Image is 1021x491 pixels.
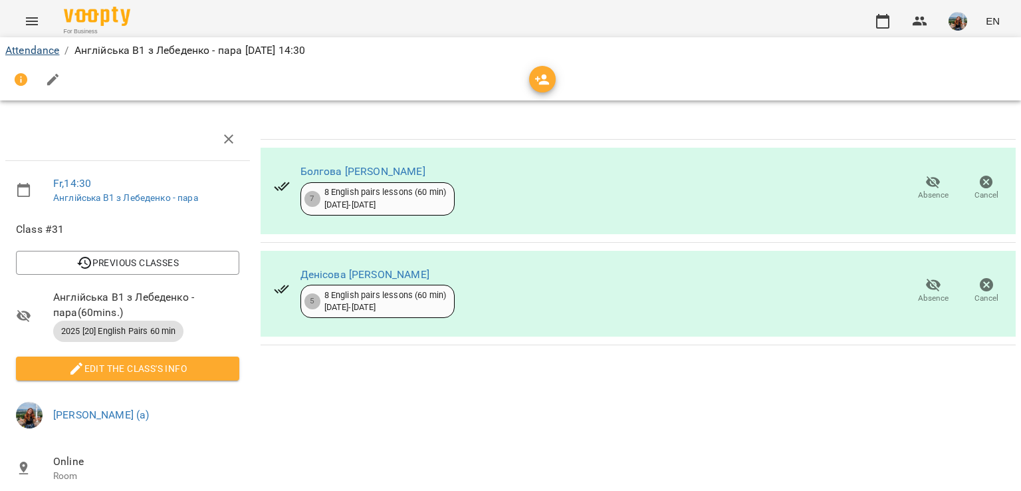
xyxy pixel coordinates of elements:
[53,409,150,421] a: [PERSON_NAME] (а)
[5,43,1016,59] nav: breadcrumb
[974,293,998,304] span: Cancel
[960,272,1013,309] button: Cancel
[918,293,949,304] span: Absence
[53,454,239,470] span: Online
[304,191,320,207] div: 7
[324,289,447,314] div: 8 English pairs lessons (60 min) [DATE] - [DATE]
[16,402,43,428] img: fade860515acdeec7c3b3e8f399b7c1b.jpg
[16,251,239,275] button: Previous Classes
[304,293,320,309] div: 5
[53,470,239,483] p: Room
[27,255,229,271] span: Previous Classes
[16,357,239,381] button: Edit the class's Info
[918,190,949,201] span: Absence
[27,361,229,377] span: Edit the class's Info
[16,5,48,37] button: Menu
[53,289,239,321] span: Англійська В1 з Лебеденко - пара ( 60 mins. )
[907,272,960,309] button: Absence
[53,192,198,203] a: Англійська В1 з Лебеденко - пара
[64,43,68,59] li: /
[324,186,447,211] div: 8 English pairs lessons (60 min) [DATE] - [DATE]
[16,222,239,238] span: Class #31
[5,44,59,57] a: Attendance
[974,190,998,201] span: Cancel
[949,12,967,31] img: fade860515acdeec7c3b3e8f399b7c1b.jpg
[300,268,429,281] a: Денісова [PERSON_NAME]
[53,177,91,190] a: Fr , 14:30
[64,7,130,26] img: Voopty Logo
[64,27,130,36] span: For Business
[53,325,183,337] span: 2025 [20] English Pairs 60 min
[986,14,1000,28] span: EN
[74,43,306,59] p: Англійська В1 з Лебеденко - пара [DATE] 14:30
[980,9,1005,33] button: EN
[907,170,960,207] button: Absence
[300,165,425,178] a: Болгова [PERSON_NAME]
[960,170,1013,207] button: Cancel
